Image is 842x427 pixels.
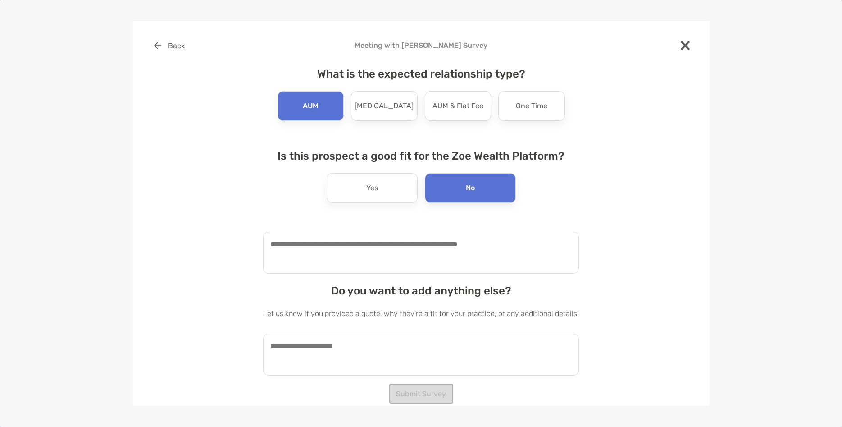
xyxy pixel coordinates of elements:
p: Yes [366,181,378,195]
img: close modal [681,41,690,50]
p: AUM & Flat Fee [432,99,483,113]
h4: Meeting with [PERSON_NAME] Survey [147,41,695,50]
p: AUM [303,99,319,113]
img: button icon [154,42,161,49]
p: No [466,181,475,195]
button: Back [147,36,192,55]
h4: Do you want to add anything else? [263,285,579,297]
h4: What is the expected relationship type? [263,68,579,80]
h4: Is this prospect a good fit for the Zoe Wealth Platform? [263,150,579,162]
p: [MEDICAL_DATA] [355,99,414,113]
p: Let us know if you provided a quote, why they're a fit for your practice, or any additional details! [263,308,579,319]
p: One Time [516,99,547,113]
